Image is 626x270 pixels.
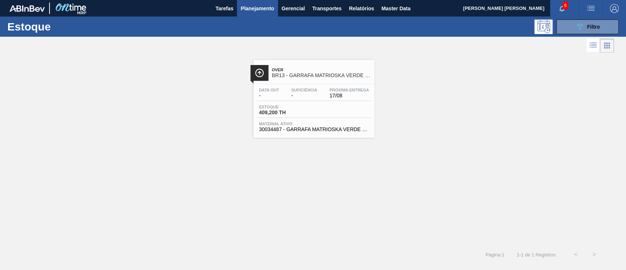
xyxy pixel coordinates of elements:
span: Gerencial [282,4,305,13]
span: Transportes [312,4,341,13]
img: Ícone [255,68,264,78]
span: BR13 - GARRAFA MATRIOSKA VERDE 330ML [272,73,371,78]
button: Notificações [550,3,574,14]
img: userActions [586,4,595,13]
span: Data out [259,88,279,92]
button: < [567,245,585,264]
span: 6 [563,1,568,10]
img: TNhmsLtSVTkK8tSr43FrP2fwEKptu5GPRR3wAAAABJRU5ErkJggg== [10,5,45,12]
span: Página : 1 [486,252,504,258]
span: 17/08 [329,93,369,98]
div: Visão em Cards [600,39,614,53]
a: ÍconeOverBR13 - GARRAFA MATRIOSKA VERDE 330MLData out-Suficiência-Próxima Entrega17/08Estoque409,... [248,54,378,138]
span: 30034487 - GARRAFA MATRIOSKA VERDE 330ML TO [259,127,369,132]
button: > [585,245,603,264]
span: - [291,93,317,98]
span: Próxima Entrega [329,88,369,92]
span: Planejamento [241,4,274,13]
span: Estoque [259,105,310,109]
img: Logout [610,4,619,13]
span: - [259,93,279,98]
span: Material ativo [259,122,369,126]
div: Visão em Lista [586,39,600,53]
span: Suficiência [291,88,317,92]
button: Filtro [556,19,619,34]
span: 1 - 1 de 1 Registros [515,252,556,258]
h1: Estoque [7,22,115,31]
span: Tarefas [216,4,234,13]
span: Over [272,68,371,72]
span: Master Data [381,4,410,13]
div: Pogramando: nenhum usuário selecionado [534,19,553,34]
span: Filtro [587,24,600,30]
span: 409,200 TH [259,110,310,115]
span: Relatórios [349,4,374,13]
